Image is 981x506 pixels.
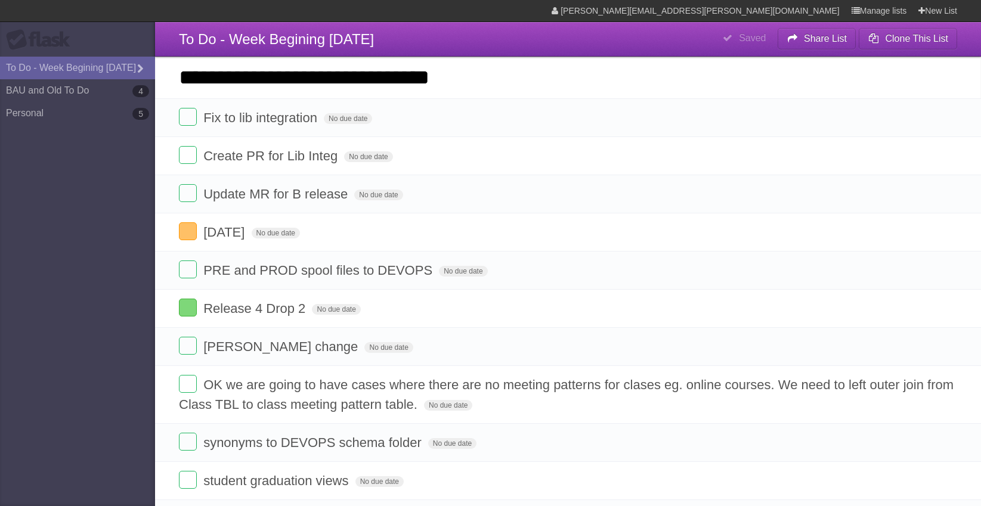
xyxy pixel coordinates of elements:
button: Share List [778,28,856,49]
span: PRE and PROD spool files to DEVOPS [203,263,435,278]
span: [DATE] [203,225,247,240]
button: Clone This List [859,28,957,49]
span: No due date [324,113,372,124]
span: Create PR for Lib Integ [203,148,341,163]
span: student graduation views [203,473,351,488]
label: Done [179,375,197,393]
span: No due date [428,438,476,449]
label: Done [179,299,197,316]
b: Saved [739,33,766,43]
b: Clone This List [885,33,948,44]
span: No due date [252,228,300,238]
label: Done [179,337,197,355]
label: Done [179,184,197,202]
label: Done [179,433,197,451]
span: No due date [354,190,403,200]
span: No due date [344,151,392,162]
label: Done [179,471,197,489]
b: 5 [132,108,149,120]
label: Done [179,222,197,240]
span: Update MR for B release [203,187,351,201]
label: Done [179,108,197,126]
span: No due date [364,342,413,353]
span: No due date [439,266,487,277]
label: Done [179,260,197,278]
label: Done [179,146,197,164]
span: synonyms to DEVOPS schema folder [203,435,425,450]
span: Fix to lib integration [203,110,320,125]
div: Flask [6,29,78,51]
span: To Do - Week Begining [DATE] [179,31,374,47]
span: No due date [312,304,360,315]
span: No due date [355,476,404,487]
span: No due date [424,400,472,411]
b: Share List [804,33,847,44]
b: 4 [132,85,149,97]
span: Release 4 Drop 2 [203,301,308,316]
span: [PERSON_NAME] change [203,339,361,354]
span: OK we are going to have cases where there are no meeting patterns for clases eg. online courses. ... [179,377,954,412]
